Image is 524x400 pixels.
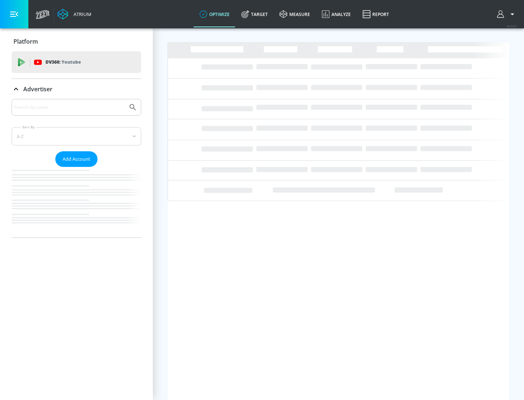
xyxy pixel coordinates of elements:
[507,24,517,28] span: v 4.24.0
[12,127,141,145] div: A-Z
[23,85,52,93] p: Advertiser
[12,167,141,237] nav: list of Advertiser
[13,37,38,45] p: Platform
[55,151,98,167] button: Add Account
[12,31,141,52] div: Platform
[57,9,91,20] a: Atrium
[63,155,90,163] span: Add Account
[12,79,141,99] div: Advertiser
[194,1,235,27] a: optimize
[12,51,141,73] div: DV360: Youtube
[45,58,81,66] p: DV360:
[235,1,274,27] a: Target
[15,103,125,112] input: Search by name
[316,1,357,27] a: Analyze
[71,11,91,17] div: Atrium
[21,125,36,129] label: Sort By
[12,99,141,237] div: Advertiser
[357,1,395,27] a: Report
[274,1,316,27] a: measure
[61,58,81,66] p: Youtube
